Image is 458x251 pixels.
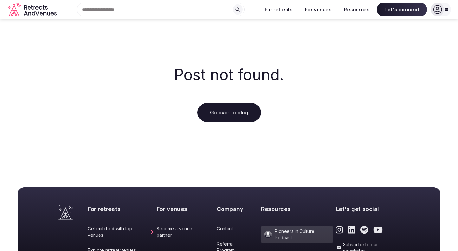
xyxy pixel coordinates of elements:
button: For venues [300,3,336,16]
a: Link to the retreats and venues LinkedIn page [348,226,355,234]
h2: For retreats [88,205,154,213]
h2: Let's get social [336,205,400,213]
a: Get matched with top venues [88,226,154,238]
h2: Company [217,205,259,213]
a: Link to the retreats and venues Instagram page [336,226,343,234]
h2: Post not found. [174,64,284,85]
a: Become a venue partner [157,226,214,238]
a: Contact [217,226,259,232]
a: Link to the retreats and venues Spotify page [360,226,368,234]
a: Pioneers in Culture Podcast [261,226,333,243]
button: For retreats [260,3,297,16]
a: Visit the homepage [7,3,58,17]
span: Let's connect [377,3,427,16]
h2: For venues [157,205,214,213]
button: Resources [339,3,374,16]
a: Link to the retreats and venues Youtube page [373,226,383,234]
a: Go back to blog [197,103,261,122]
svg: Retreats and Venues company logo [7,3,58,17]
a: Visit the homepage [58,205,73,220]
h2: Resources [261,205,333,213]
